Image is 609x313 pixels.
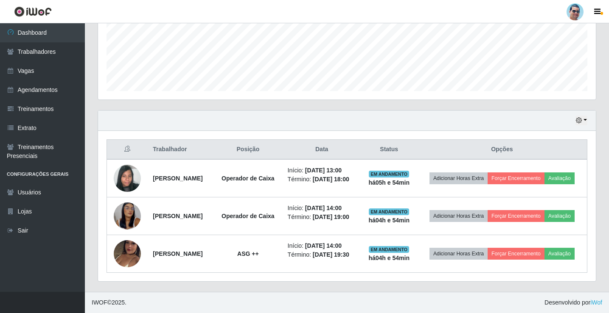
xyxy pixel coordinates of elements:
button: Forçar Encerramento [488,248,544,260]
span: © 2025 . [92,298,126,307]
span: EM ANDAMENTO [369,246,409,253]
strong: há 04 h e 54 min [368,255,410,261]
button: Adicionar Horas Extra [429,172,488,184]
strong: há 05 h e 54 min [368,179,410,186]
img: 1754879734939.jpeg [114,187,141,246]
button: Avaliação [544,172,575,184]
time: [DATE] 13:00 [305,167,342,174]
button: Avaliação [544,210,575,222]
time: [DATE] 14:00 [305,242,342,249]
th: Posição [213,140,282,160]
span: Desenvolvido por [544,298,602,307]
strong: [PERSON_NAME] [153,175,202,182]
span: IWOF [92,299,107,306]
th: Status [361,140,417,160]
img: 1735344117516.jpeg [114,230,141,278]
button: Adicionar Horas Extra [429,248,488,260]
th: Trabalhador [148,140,213,160]
time: [DATE] 19:00 [313,213,349,220]
button: Avaliação [544,248,575,260]
button: Forçar Encerramento [488,210,544,222]
li: Término: [288,213,356,222]
th: Data [283,140,361,160]
li: Início: [288,241,356,250]
strong: Operador de Caixa [222,213,275,219]
strong: [PERSON_NAME] [153,213,202,219]
span: EM ANDAMENTO [369,208,409,215]
strong: ASG ++ [237,250,259,257]
button: Forçar Encerramento [488,172,544,184]
img: CoreUI Logo [14,6,52,17]
strong: há 04 h e 54 min [368,217,410,224]
img: 1739231578264.jpeg [114,160,141,196]
a: iWof [590,299,602,306]
strong: [PERSON_NAME] [153,250,202,257]
time: [DATE] 14:00 [305,205,342,211]
th: Opções [417,140,587,160]
time: [DATE] 18:00 [313,176,349,183]
li: Início: [288,166,356,175]
strong: Operador de Caixa [222,175,275,182]
li: Início: [288,204,356,213]
li: Término: [288,250,356,259]
span: EM ANDAMENTO [369,171,409,177]
li: Término: [288,175,356,184]
button: Adicionar Horas Extra [429,210,488,222]
time: [DATE] 19:30 [313,251,349,258]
